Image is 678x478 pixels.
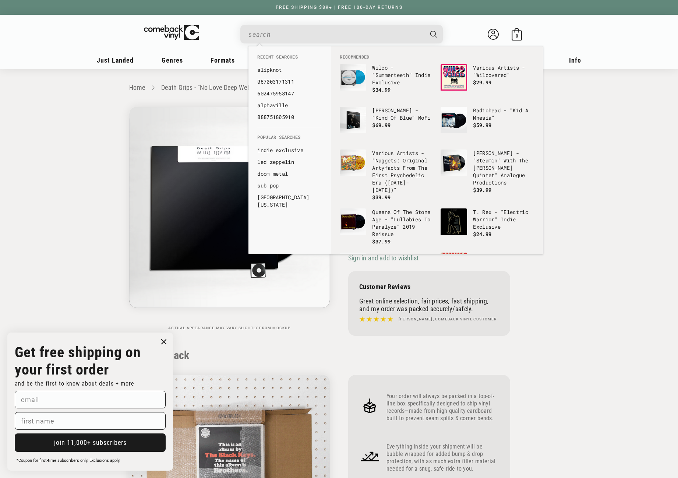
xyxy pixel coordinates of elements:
li: Recommended [336,54,538,60]
p: Various Artists - "Wilcovered" [473,64,534,79]
a: Various Artists - "Nuggets: Original Artyfacts From The First Psychedelic Era (1965-1968)" Variou... [340,150,433,201]
li: default_products: Wilco - "Summerteeth" Indie Exclusive [336,60,437,103]
a: indie exclusive [257,147,322,154]
span: $24.99 [473,231,491,238]
a: 888751805910 [257,113,322,121]
p: Various Artists - "Nuggets: Original Artyfacts From The First Psychedelic Era ([DATE]-[DATE])" [372,150,433,194]
a: 602475958147 [257,90,322,97]
li: default_products: Incubus - "Light Grenades" Regular [437,249,538,292]
li: Popular Searches [254,134,326,144]
button: join 11,000+ subscribers [15,433,166,452]
a: T. Rex - "Electric Warrior" Indie Exclusive T. Rex - "Electric Warrior" Indie Exclusive $24.99 [441,208,534,244]
button: Sign in and add to wishlist [348,254,421,262]
a: FREE SHIPPING $89+ | FREE 100-DAY RETURNS [268,5,410,10]
strong: Get free shipping on your first order [15,344,141,378]
a: Miles Davis - "Kind Of Blue" MoFi [PERSON_NAME] - "Kind Of Blue" MoFi $69.99 [340,107,433,142]
li: default_products: T. Rex - "Electric Warrior" Indie Exclusive [437,205,538,247]
span: Info [569,56,581,64]
span: $59.99 [473,122,491,129]
span: Sign in and add to wishlist [348,254,419,262]
a: slipknot [257,66,322,74]
p: [PERSON_NAME] - "Steamin' With The [PERSON_NAME] Quintet" Analogue Productions [473,150,534,186]
li: recent_searches: 067003171311 [254,76,326,88]
input: email [15,391,166,408]
img: The Beatles - "1" [340,253,366,279]
p: T. Rex - "Electric Warrior" Indie Exclusive [473,208,534,231]
div: Popular Searches [248,127,331,214]
li: default_products: The Beatles - "1" [336,249,437,292]
div: Recommended [331,46,543,254]
a: led zeppelin [257,158,322,166]
span: $39.99 [473,186,491,193]
p: Customer Reviews [359,283,499,291]
img: Frame_4.png [359,395,381,417]
div: Recent Searches [248,46,331,127]
p: Incubus - "Light Grenades" Regular [473,253,534,267]
li: default_products: Queens Of The Stone Age - "Lullabies To Paralyze" 2019 Reissue [336,205,437,249]
a: [GEOGRAPHIC_DATA][US_STATE] [257,194,322,208]
a: The Beatles - "1" The Beatles - "1" [340,253,433,288]
input: first name [15,412,166,430]
li: default_suggestions: sub pop [254,180,326,191]
span: Genres [162,56,183,64]
li: default_products: Radiohead - "Kid A Mnesia" [437,103,538,146]
img: Frame_4_1.png [359,446,381,467]
h4: [PERSON_NAME], Comeback Vinyl customer [399,316,497,322]
button: Close dialog [158,336,169,347]
a: Wilco - "Summerteeth" Indie Exclusive Wilco - "Summerteeth" Indie Exclusive $34.99 [340,64,433,99]
li: recent_searches: slipknot [254,64,326,76]
a: Various Artists - "Wilcovered" Various Artists - "Wilcovered" $29.99 [441,64,534,99]
span: and be the first to know about deals + more [15,380,134,387]
p: Your order will always be packed in a top-of-line box specifically designed to ship vinyl records... [386,393,499,422]
li: default_suggestions: indie exclusive [254,144,326,156]
span: 0 [516,33,518,39]
p: Wilco - "Summerteeth" Indie Exclusive [372,64,433,86]
p: Great online selection, fair prices, fast shipping, and my order was packed securely/safely. [359,297,499,313]
a: sub pop [257,182,322,189]
h2: How We Pack [129,349,549,362]
img: Various Artists - "Wilcovered" [441,64,467,91]
p: Actual appearance may vary slightly from mockup [129,326,330,330]
input: When autocomplete results are available use up and down arrows to review and enter to select [248,27,423,42]
a: alphaville [257,102,322,109]
img: star5.svg [359,314,393,324]
a: Death Grips - "No Love Deep Web" [161,84,253,91]
img: Wilco - "Summerteeth" Indie Exclusive [340,64,366,91]
p: The Beatles - "1" [372,253,433,260]
a: Radiohead - "Kid A Mnesia" Radiohead - "Kid A Mnesia" $59.99 [441,107,534,142]
img: Radiohead - "Kid A Mnesia" [441,107,467,133]
span: Just Landed [97,56,134,64]
li: recent_searches: alphaville [254,99,326,111]
span: *Coupon for first-time subscribers only. Exclusions apply. [17,458,120,463]
span: $69.99 [372,122,391,129]
img: Miles Davis - "Kind Of Blue" MoFi [340,107,366,133]
div: Search [240,25,443,43]
nav: breadcrumbs [129,82,549,93]
a: Miles Davis - "Steamin' With The Miles Davis Quintet" Analogue Productions [PERSON_NAME] - "Steam... [441,150,534,194]
a: 067003171311 [257,78,322,85]
media-gallery: Gallery Viewer [129,107,330,330]
img: T. Rex - "Electric Warrior" Indie Exclusive [441,208,467,235]
span: $39.99 [372,194,391,201]
span: $34.99 [372,86,391,93]
li: default_products: Miles Davis - "Steamin' With The Miles Davis Quintet" Analogue Productions [437,146,538,197]
p: Radiohead - "Kid A Mnesia" [473,107,534,122]
span: $29.99 [473,79,491,86]
img: Various Artists - "Nuggets: Original Artyfacts From The First Psychedelic Era (1965-1968)" [340,150,366,176]
button: Search [424,25,444,43]
li: default_suggestions: doom metal [254,168,326,180]
a: Home [129,84,145,91]
span: Formats [211,56,235,64]
a: Incubus - "Light Grenades" Regular Incubus - "Light Grenades" Regular [441,253,534,288]
li: recent_searches: 602475958147 [254,88,326,99]
li: default_suggestions: led zeppelin [254,156,326,168]
li: default_products: Various Artists - "Wilcovered" [437,60,538,103]
p: [PERSON_NAME] - "Kind Of Blue" MoFi [372,107,433,122]
li: Recent Searches [254,54,326,64]
span: $37.99 [372,238,391,245]
img: Miles Davis - "Steamin' With The Miles Davis Quintet" Analogue Productions [441,150,467,176]
li: default_products: Miles Davis - "Kind Of Blue" MoFi [336,103,437,146]
li: default_products: Various Artists - "Nuggets: Original Artyfacts From The First Psychedelic Era (... [336,146,437,205]
img: Incubus - "Light Grenades" Regular [441,253,467,279]
a: doom metal [257,170,322,178]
